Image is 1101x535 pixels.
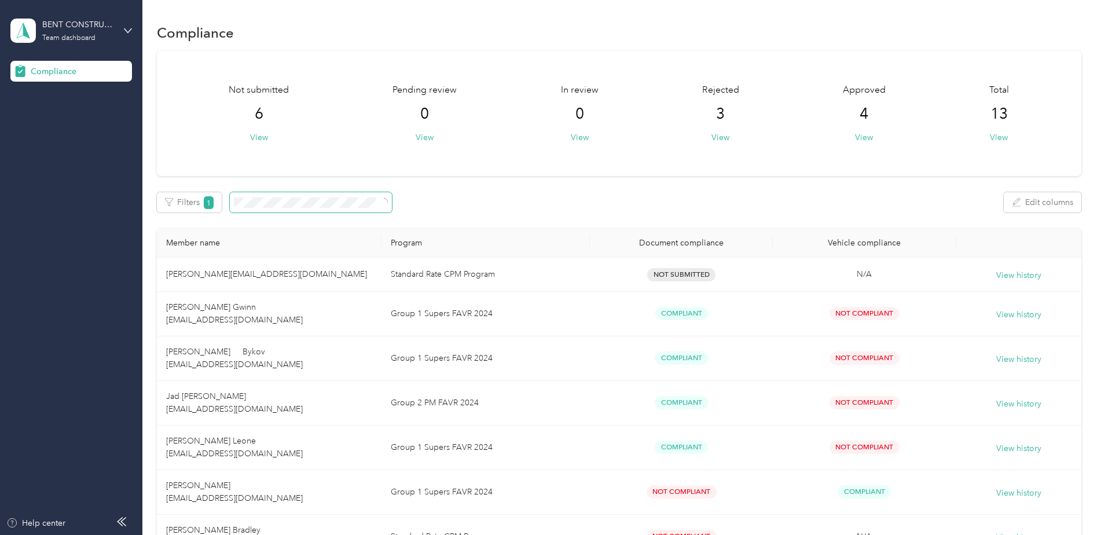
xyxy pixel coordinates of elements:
button: View history [996,487,1041,500]
td: Group 1 Supers FAVR 2024 [381,292,590,336]
span: 3 [716,105,725,123]
button: View [855,131,873,144]
span: Approved [843,83,886,97]
span: Compliant [655,441,708,454]
span: 13 [990,105,1008,123]
span: Compliant [655,396,708,409]
span: Compliant [838,485,891,499]
span: Compliant [655,307,708,320]
span: N/A [857,269,872,279]
span: Rejected [702,83,739,97]
button: View [711,131,729,144]
span: [PERSON_NAME] [EMAIL_ADDRESS][DOMAIN_NAME] [166,481,303,503]
span: Not Compliant [830,351,900,365]
span: 0 [420,105,429,123]
button: View history [996,398,1041,411]
span: [PERSON_NAME] Leone [EMAIL_ADDRESS][DOMAIN_NAME] [166,436,303,459]
div: BENT CONSTRUCTION LLC [42,19,115,31]
button: View history [996,309,1041,321]
span: Compliant [655,351,708,365]
span: 0 [575,105,584,123]
button: View [250,131,268,144]
th: Program [381,229,590,258]
span: [PERSON_NAME] Bykov [EMAIL_ADDRESS][DOMAIN_NAME] [166,347,303,369]
iframe: Everlance-gr Chat Button Frame [1036,470,1101,535]
button: View history [996,442,1041,455]
button: View [416,131,434,144]
span: In review [561,83,599,97]
button: View [571,131,589,144]
span: Not Compliant [647,485,717,499]
button: Edit columns [1004,192,1081,212]
span: Not Compliant [830,396,900,409]
td: Group 1 Supers FAVR 2024 [381,470,590,515]
div: Document compliance [599,238,764,248]
span: Compliance [31,65,76,78]
span: Jad [PERSON_NAME] [EMAIL_ADDRESS][DOMAIN_NAME] [166,391,303,414]
button: View [990,131,1008,144]
h1: Compliance [157,27,234,39]
td: Standard Rate CPM Program [381,258,590,292]
span: Not Compliant [830,307,900,320]
th: Member name [157,229,381,258]
button: View history [996,353,1041,366]
span: Not Submitted [647,268,715,281]
span: [PERSON_NAME] Gwinn [EMAIL_ADDRESS][DOMAIN_NAME] [166,302,303,325]
button: Help center [6,517,65,529]
button: View history [996,269,1041,282]
div: Vehicle compliance [782,238,946,248]
span: [PERSON_NAME][EMAIL_ADDRESS][DOMAIN_NAME] [166,269,367,279]
span: 1 [204,196,214,209]
span: 6 [255,105,263,123]
span: Not submitted [229,83,289,97]
td: Group 2 PM FAVR 2024 [381,381,590,426]
span: Not Compliant [830,441,900,454]
td: Group 1 Supers FAVR 2024 [381,426,590,470]
span: Total [989,83,1009,97]
span: Pending review [392,83,457,97]
button: Filters1 [157,192,222,212]
span: 4 [860,105,868,123]
td: Group 1 Supers FAVR 2024 [381,336,590,381]
div: Team dashboard [42,35,96,42]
